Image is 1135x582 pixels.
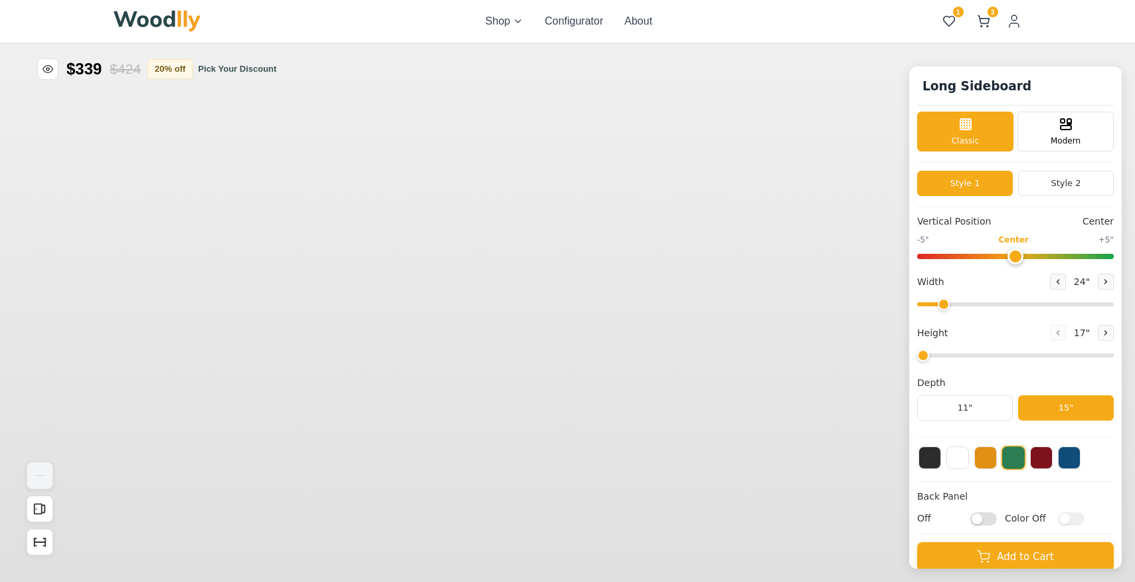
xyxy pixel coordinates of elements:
button: Blue [1058,446,1081,469]
button: Toggle price visibility [37,58,58,80]
span: Depth [917,376,946,390]
span: 24 " [1071,275,1092,289]
span: -5" [917,234,928,246]
button: Black [918,446,941,469]
button: Red [1030,446,1053,469]
input: Off [970,512,997,525]
h4: Back Panel [917,490,1114,504]
button: 20% off [147,59,193,79]
input: Color Off [1058,512,1085,525]
span: Center [1083,215,1114,229]
button: View Gallery [27,462,53,489]
h1: Long Sideboard [917,74,1037,98]
button: Configurator [545,13,603,29]
span: Vertical Position [917,215,991,229]
button: Style 1 [917,171,1013,196]
button: White [946,446,969,469]
span: Modern [1051,135,1081,147]
button: About [624,13,652,29]
button: Open All Doors and Drawers [27,496,53,522]
span: Width [917,275,944,289]
span: 17 " [1071,326,1092,340]
span: +5" [1098,234,1114,246]
button: 1 [937,9,961,33]
span: Center [998,234,1028,246]
img: Gallery [27,462,52,489]
button: 11" [917,395,1013,421]
button: Style 2 [1018,171,1114,196]
button: 3 [972,9,996,33]
span: Classic [952,135,980,147]
img: Woodlly [114,11,201,32]
span: Color Off [1005,512,1051,526]
span: 1 [953,7,964,17]
button: 15" [1018,395,1114,421]
button: Add to Cart [917,542,1114,571]
span: Off [917,512,964,526]
button: Green [1002,446,1025,470]
button: Yellow [974,446,997,469]
span: Height [917,326,948,340]
span: 3 [988,7,998,17]
button: Pick Your Discount [198,62,276,76]
button: Shop [485,13,523,29]
button: Show Dimensions [27,529,53,555]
